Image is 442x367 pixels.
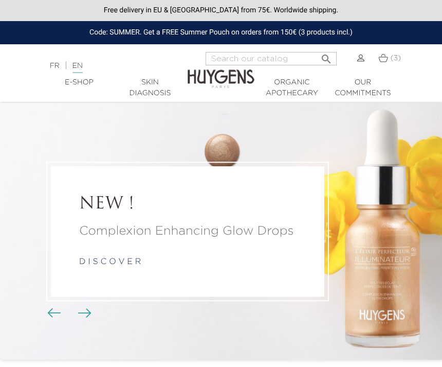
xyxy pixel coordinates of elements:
[327,77,398,99] a: Our commitments
[50,62,60,69] a: FR
[44,77,115,88] a: E-Shop
[79,222,296,240] a: Complexion Enhancing Glow Drops
[79,258,141,266] a: d i s c o v e r
[320,50,333,62] i: 
[79,195,296,214] a: NEW !
[51,306,85,321] div: Carousel buttons
[378,54,401,62] a: (3)
[317,49,336,63] button: 
[72,62,83,73] a: EN
[391,55,401,62] span: (3)
[188,53,254,90] img: Huygens
[115,77,186,99] a: Skin Diagnosis
[206,52,337,65] input: Search
[256,77,327,99] a: Organic Apothecary
[45,60,177,72] div: |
